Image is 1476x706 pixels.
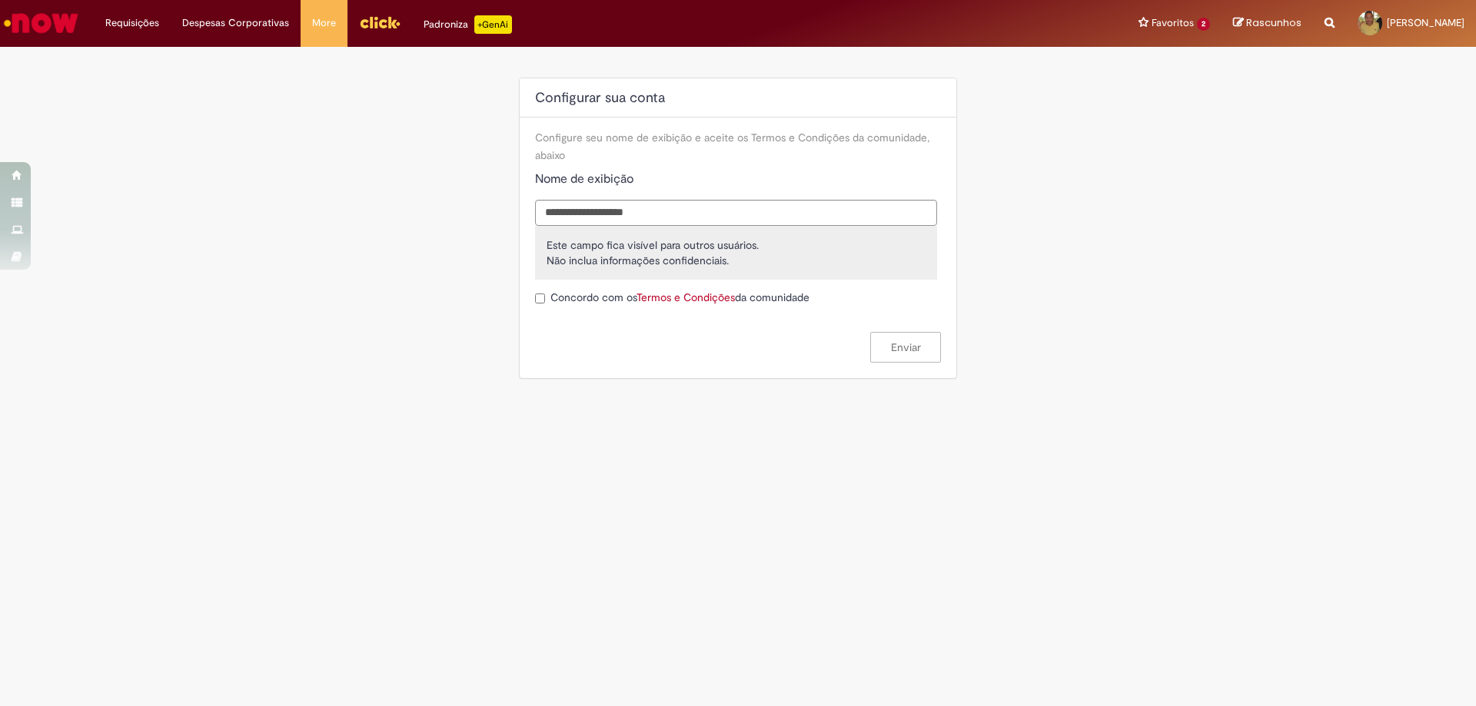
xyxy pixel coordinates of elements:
p: Configure seu nome de exibição e aceite os Termos e Condições da comunidade, abaixo [535,129,941,164]
a: Termos e Condições [637,290,735,304]
h3: Configurar sua conta [535,78,941,101]
img: ServiceNow [2,8,81,38]
label: Nome de exibição [535,171,633,188]
p: +GenAi [474,15,512,34]
a: Rascunhos [1233,16,1301,31]
span: [PERSON_NAME] [1387,16,1464,29]
label: Concordo com os da comunidade [535,290,809,309]
span: Favoritos [1152,15,1194,31]
img: click_logo_yellow_360x200.png [359,11,401,34]
span: More [312,15,336,31]
span: Requisições [105,15,159,31]
span: Despesas Corporativas [182,15,289,31]
div: Padroniza [424,15,512,34]
p: Este campo fica visível para outros usuários. Não inclua informações confidenciais. [547,237,926,268]
span: 2 [1197,18,1210,31]
span: Rascunhos [1246,15,1301,30]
